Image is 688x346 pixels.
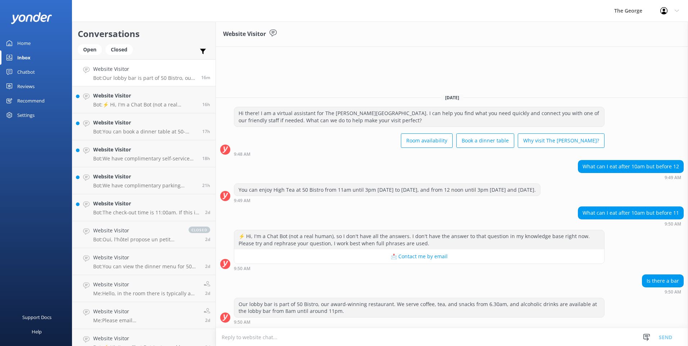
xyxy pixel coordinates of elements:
[72,248,216,275] a: Website VisitorBot:You can view the dinner menu for 50 Bistro at [URL][DOMAIN_NAME].2d
[93,101,197,108] p: Bot: ⚡ Hi, I'm a Chat Bot (not a real human), so I don't have all the answers. I don't have the a...
[72,86,216,113] a: Website VisitorBot:⚡ Hi, I'm a Chat Bot (not a real human), so I don't have all the answers. I do...
[17,50,31,65] div: Inbox
[32,324,42,339] div: Help
[578,221,684,226] div: Aug 22 2025 09:50am (UTC +12:00) Pacific/Auckland
[234,267,250,271] strong: 9:50 AM
[78,27,210,41] h2: Conversations
[201,74,210,81] span: Aug 22 2025 09:50am (UTC +12:00) Pacific/Auckland
[17,94,45,108] div: Recommend
[93,236,181,243] p: Bot: Oui, l'hôtel propose un petit déjeuner au restaurant 50 Bistro. Vous pouvez choisir parmi de...
[93,334,200,342] h4: Website Visitor
[78,45,105,53] a: Open
[72,113,216,140] a: Website VisitorBot:You can book a dinner table at 50-Bistro using their online booking function a...
[72,194,216,221] a: Website VisitorBot:The check-out time is 11:00am. If this is not convenient, you can request a la...
[93,281,198,288] h4: Website Visitor
[401,133,453,148] button: Room availability
[234,266,605,271] div: Aug 22 2025 09:50am (UTC +12:00) Pacific/Auckland
[93,155,197,162] p: Bot: We have complimentary self-service laundry facilities available, with powder included. The l...
[93,182,197,189] p: Bot: We have complimentary parking available on-site for vehicles of all sizes, with a total of 7...
[456,133,514,148] button: Book a dinner table
[93,128,197,135] p: Bot: You can book a dinner table at 50-Bistro using their online booking function at [URL][DOMAIN...
[93,290,198,297] p: Me: Hello, in the room there is typically a door hanger for you to fill out if you wish to have r...
[234,249,604,264] button: 📩 Contact me by email
[665,290,681,294] strong: 9:50 AM
[234,199,250,203] strong: 9:49 AM
[17,108,35,122] div: Settings
[93,173,197,181] h4: Website Visitor
[234,152,250,156] strong: 9:48 AM
[105,44,133,55] div: Closed
[189,227,210,233] span: closed
[205,290,210,296] span: Aug 19 2025 06:45pm (UTC +12:00) Pacific/Auckland
[105,45,136,53] a: Closed
[202,155,210,161] span: Aug 21 2025 03:50pm (UTC +12:00) Pacific/Auckland
[642,289,684,294] div: Aug 22 2025 09:50am (UTC +12:00) Pacific/Auckland
[72,167,216,194] a: Website VisitorBot:We have complimentary parking available on-site for vehicles of all sizes, wit...
[93,209,200,216] p: Bot: The check-out time is 11:00am. If this is not convenient, you can request a late check-out b...
[578,175,684,180] div: Aug 22 2025 09:49am (UTC +12:00) Pacific/Auckland
[202,101,210,108] span: Aug 21 2025 05:49pm (UTC +12:00) Pacific/Auckland
[93,65,196,73] h4: Website Visitor
[93,92,197,100] h4: Website Visitor
[234,319,605,324] div: Aug 22 2025 09:50am (UTC +12:00) Pacific/Auckland
[72,59,216,86] a: Website VisitorBot:Our lobby bar is part of 50 Bistro, our award-winning restaurant. We serve cof...
[78,44,102,55] div: Open
[202,128,210,135] span: Aug 21 2025 04:43pm (UTC +12:00) Pacific/Auckland
[518,133,605,148] button: Why visit The [PERSON_NAME]?
[234,298,604,317] div: Our lobby bar is part of 50 Bistro, our award-winning restaurant. We serve coffee, tea, and snack...
[72,140,216,167] a: Website VisitorBot:We have complimentary self-service laundry facilities available, with powder i...
[665,176,681,180] strong: 9:49 AM
[11,12,52,24] img: yonder-white-logo.png
[72,302,216,329] a: Website VisitorMe:Please email conferences@thegeorge,com for [DATE] inquiries2d
[93,317,198,324] p: Me: Please email conferences@thegeorge,com for [DATE] inquiries
[17,79,35,94] div: Reviews
[93,75,196,81] p: Bot: Our lobby bar is part of 50 Bistro, our award-winning restaurant. We serve coffee, tea, and ...
[17,65,35,79] div: Chatbot
[93,227,181,235] h4: Website Visitor
[234,151,605,156] div: Aug 22 2025 09:48am (UTC +12:00) Pacific/Auckland
[665,222,681,226] strong: 9:50 AM
[22,310,51,324] div: Support Docs
[93,308,198,315] h4: Website Visitor
[578,207,683,219] div: What can I eat after 10am but before 11
[234,198,540,203] div: Aug 22 2025 09:49am (UTC +12:00) Pacific/Auckland
[17,36,31,50] div: Home
[93,263,200,270] p: Bot: You can view the dinner menu for 50 Bistro at [URL][DOMAIN_NAME].
[223,29,266,39] h3: Website Visitor
[642,275,683,287] div: Is there a bar
[234,230,604,249] div: ⚡ Hi, I'm a Chat Bot (not a real human), so I don't have all the answers. I don't have the answer...
[234,107,604,126] div: Hi there! I am a virtual assistant for The [PERSON_NAME][GEOGRAPHIC_DATA]. I can help you find wh...
[578,160,683,173] div: What can I eat after 10am but before 12
[93,119,197,127] h4: Website Visitor
[205,236,210,242] span: Aug 19 2025 08:46pm (UTC +12:00) Pacific/Auckland
[205,263,210,269] span: Aug 19 2025 06:51pm (UTC +12:00) Pacific/Auckland
[234,184,540,196] div: You can enjoy High Tea at 50 Bistro from 11am until 3pm [DATE] to [DATE], and from 12 noon until ...
[441,95,463,101] span: [DATE]
[93,200,200,208] h4: Website Visitor
[234,320,250,324] strong: 9:50 AM
[93,254,200,261] h4: Website Visitor
[72,275,216,302] a: Website VisitorMe:Hello, in the room there is typically a door hanger for you to fill out if you ...
[72,221,216,248] a: Website VisitorBot:Oui, l'hôtel propose un petit déjeuner au restaurant 50 Bistro. Vous pouvez ch...
[202,182,210,188] span: Aug 21 2025 12:30pm (UTC +12:00) Pacific/Auckland
[205,209,210,215] span: Aug 19 2025 10:30pm (UTC +12:00) Pacific/Auckland
[93,146,197,154] h4: Website Visitor
[205,317,210,323] span: Aug 19 2025 04:57pm (UTC +12:00) Pacific/Auckland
